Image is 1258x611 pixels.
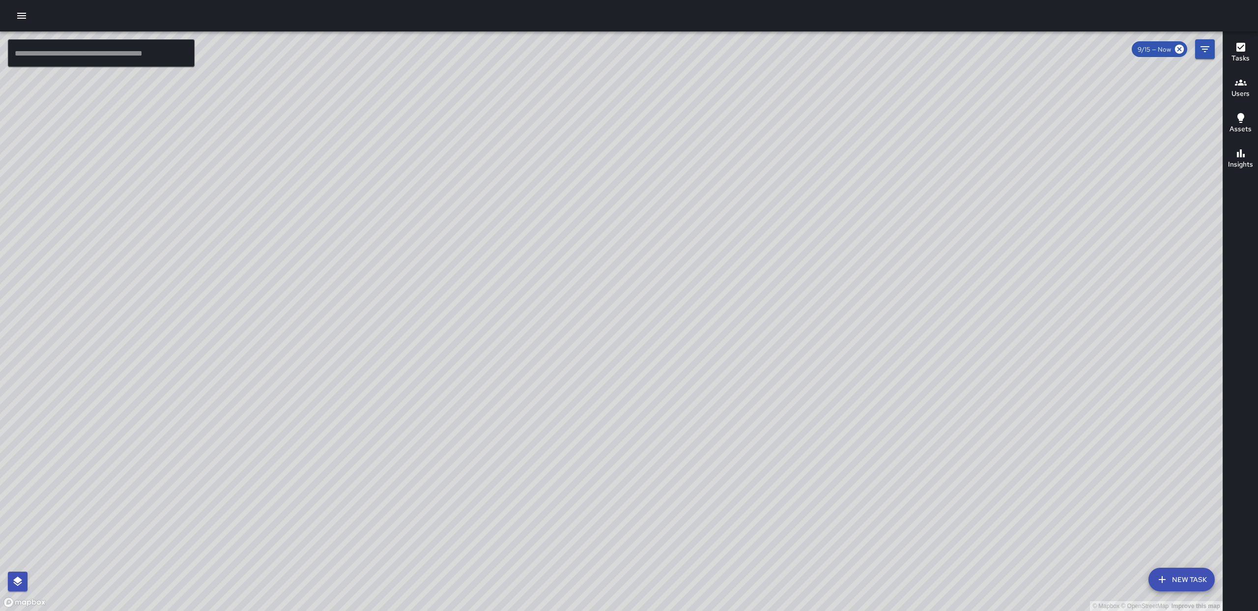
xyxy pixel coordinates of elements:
[1223,142,1258,177] button: Insights
[1195,39,1215,59] button: Filters
[1229,124,1252,135] h6: Assets
[1231,53,1250,64] h6: Tasks
[1223,106,1258,142] button: Assets
[1148,568,1215,591] button: New Task
[1223,71,1258,106] button: Users
[1223,35,1258,71] button: Tasks
[1228,159,1253,170] h6: Insights
[1231,88,1250,99] h6: Users
[1132,45,1177,54] span: 9/15 — Now
[1132,41,1187,57] div: 9/15 — Now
